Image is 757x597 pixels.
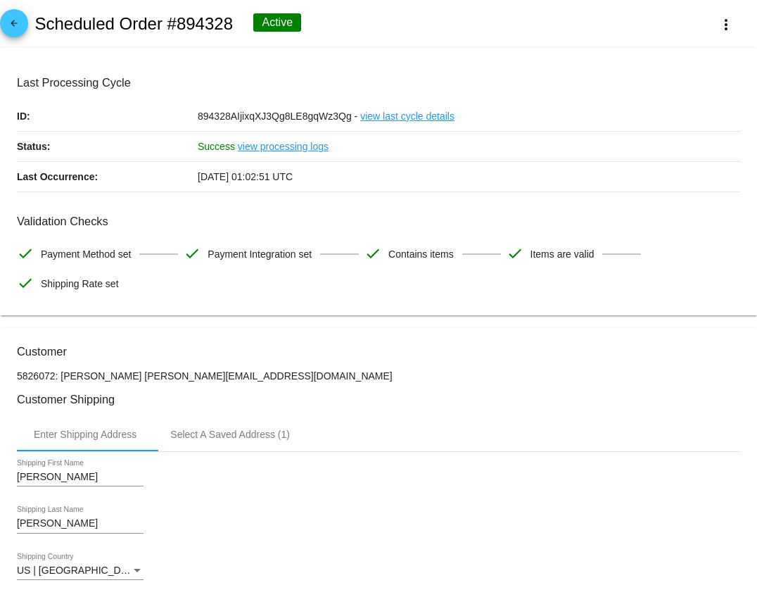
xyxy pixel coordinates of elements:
[17,76,740,89] h3: Last Processing Cycle
[17,345,740,358] h3: Customer
[17,101,198,131] p: ID:
[364,245,381,262] mat-icon: check
[6,18,23,35] mat-icon: arrow_back
[41,269,119,298] span: Shipping Rate set
[41,239,131,269] span: Payment Method set
[17,132,198,161] p: Status:
[17,472,144,483] input: Shipping First Name
[718,16,734,33] mat-icon: more_vert
[34,429,136,440] div: Enter Shipping Address
[17,245,34,262] mat-icon: check
[17,393,740,406] h3: Customer Shipping
[507,245,523,262] mat-icon: check
[170,429,290,440] div: Select A Saved Address (1)
[253,13,301,32] div: Active
[34,14,233,34] h2: Scheduled Order #894328
[530,239,594,269] span: Items are valid
[198,111,357,122] span: 894328AIjixqXJ3Qg8LE8gqWz3Qg -
[17,275,34,291] mat-icon: check
[238,132,329,161] a: view processing logs
[360,101,454,131] a: view last cycle details
[388,239,454,269] span: Contains items
[198,171,293,182] span: [DATE] 01:02:51 UTC
[17,215,740,228] h3: Validation Checks
[184,245,201,262] mat-icon: check
[17,370,740,382] p: 5826072: [PERSON_NAME] [PERSON_NAME][EMAIL_ADDRESS][DOMAIN_NAME]
[198,141,235,152] span: Success
[17,565,141,576] span: US | [GEOGRAPHIC_DATA]
[17,565,144,577] mat-select: Shipping Country
[208,239,312,269] span: Payment Integration set
[17,162,198,191] p: Last Occurrence:
[17,518,144,529] input: Shipping Last Name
